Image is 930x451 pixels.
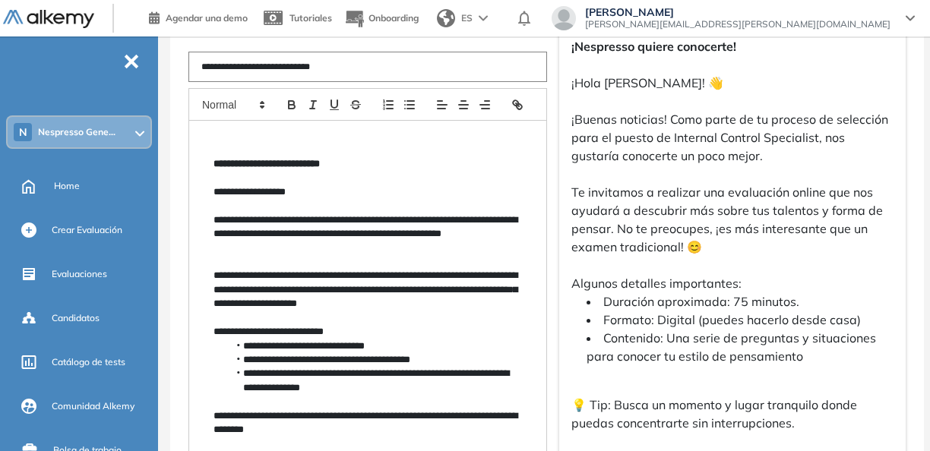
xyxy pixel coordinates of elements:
span: N [19,126,27,138]
span: Evaluaciones [52,267,107,281]
span: Nespresso Gene... [38,126,115,138]
li: Contenido: Una serie de preguntas y situaciones para conocer tu estilo de pensamiento [587,329,894,365]
span: [PERSON_NAME][EMAIL_ADDRESS][PERSON_NAME][DOMAIN_NAME] [585,18,890,30]
p: Algunos detalles importantes: [571,274,894,292]
button: Onboarding [344,2,419,35]
p: 💡 Tip: Busca un momento y lugar tranquilo donde puedas concentrarte sin interrupciones. [571,396,894,432]
span: Tutoriales [289,12,332,24]
li: Formato: Digital (puedes hacerlo desde casa) [587,311,894,329]
strong: ¡Nespresso quiere conocerte! [571,39,736,54]
p: ¡Buenas noticias! Como parte de tu proceso de selección para el puesto de Internal Control Specia... [571,110,894,165]
span: Home [54,179,80,193]
span: Catálogo de tests [52,355,125,369]
span: Agendar una demo [166,12,248,24]
span: ES [461,11,473,25]
img: Logo [3,10,94,29]
p: ¡Hola [PERSON_NAME]! 👋 [571,74,894,92]
span: Candidatos [52,311,100,325]
span: Onboarding [369,12,419,24]
span: Comunidad Alkemy [52,399,134,413]
li: Duración aproximada: 75 minutos. [587,292,894,311]
img: world [437,9,455,27]
span: [PERSON_NAME] [585,6,890,18]
a: Agendar una demo [149,8,248,26]
p: Te invitamos a realizar una evaluación online que nos ayudará a descubrir más sobre tus talentos ... [571,183,894,256]
img: arrow [479,15,488,21]
span: Crear Evaluación [52,223,122,237]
